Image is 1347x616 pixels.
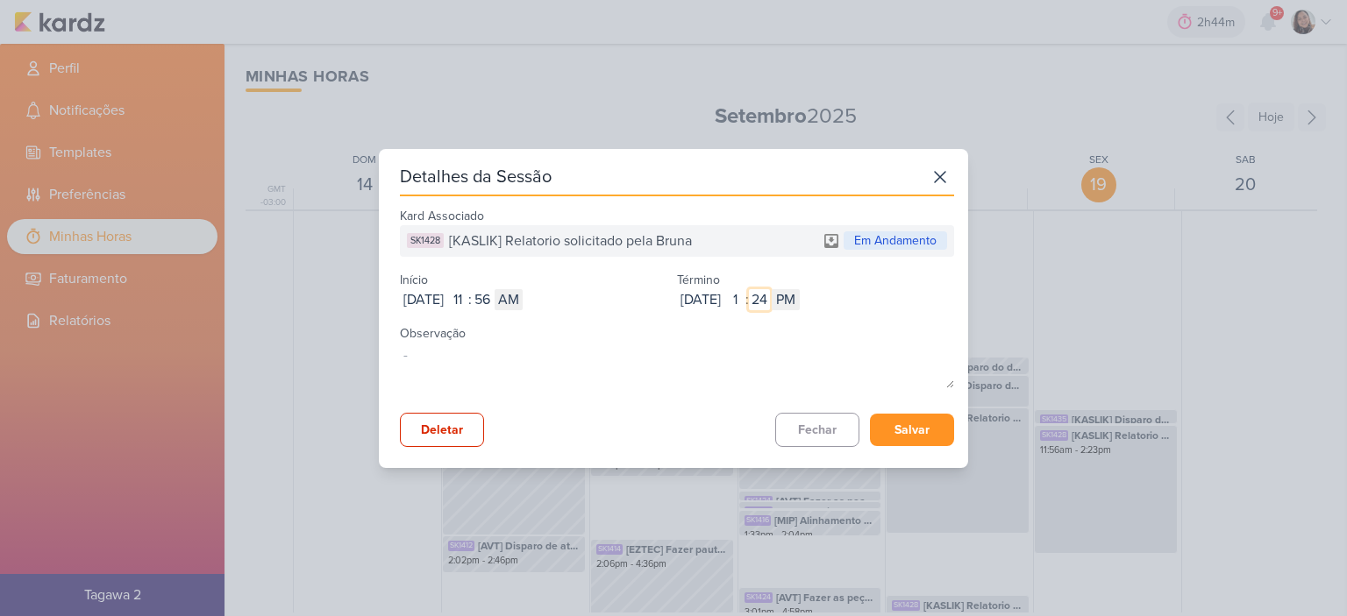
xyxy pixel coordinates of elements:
[400,326,466,341] label: Observação
[400,273,428,287] label: Início
[844,231,947,250] div: Em Andamento
[400,165,552,189] div: Detalhes da Sessão
[677,273,720,287] label: Término
[407,233,444,248] div: SK1428
[870,414,954,446] button: Salvar
[400,209,484,223] label: Kard Associado
[449,230,692,251] span: [KASLIK] Relatorio solicitado pela Bruna
[775,413,859,447] button: Fechar
[745,289,749,310] div: :
[468,289,472,310] div: :
[400,413,484,447] button: Deletar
